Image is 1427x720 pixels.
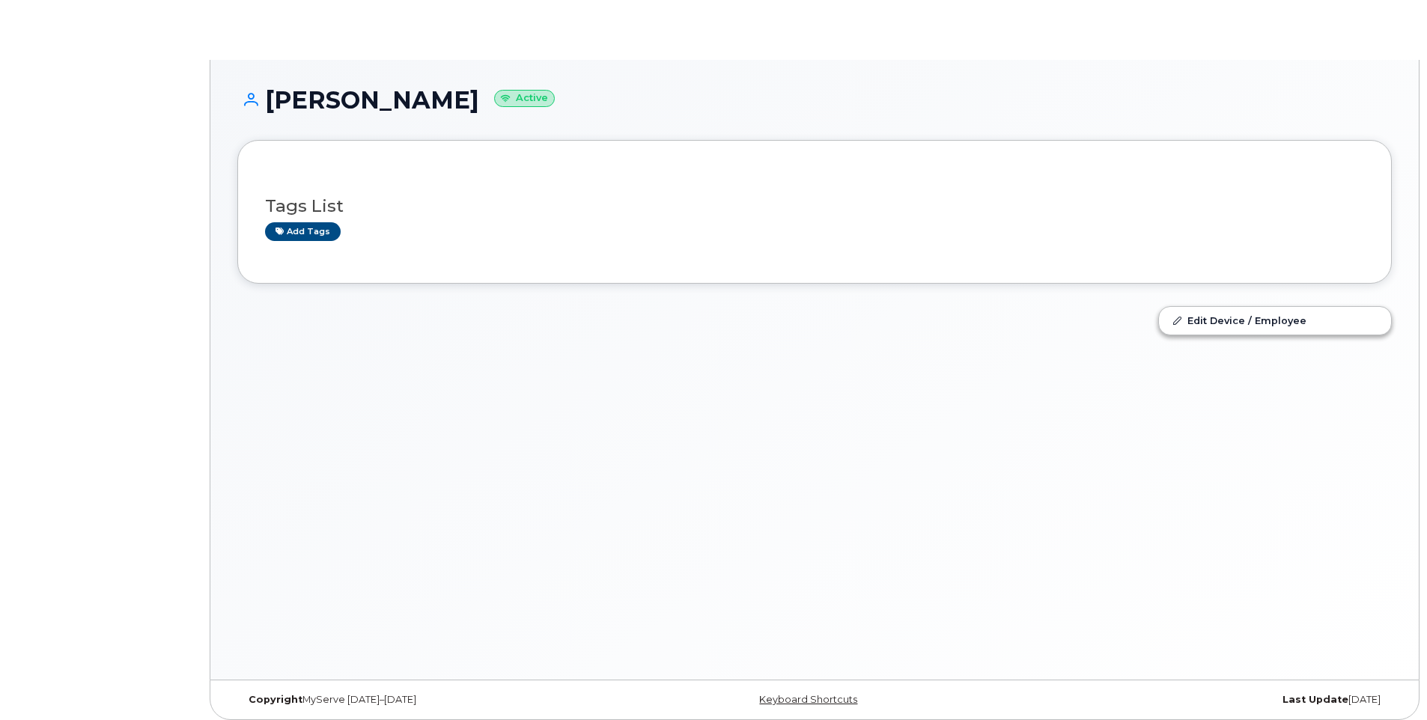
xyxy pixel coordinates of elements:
strong: Last Update [1283,694,1348,705]
a: Add tags [265,222,341,241]
div: [DATE] [1007,694,1392,706]
div: MyServe [DATE]–[DATE] [237,694,622,706]
a: Keyboard Shortcuts [759,694,857,705]
a: Edit Device / Employee [1159,307,1391,334]
h1: [PERSON_NAME] [237,87,1392,113]
strong: Copyright [249,694,302,705]
small: Active [494,90,555,107]
h3: Tags List [265,197,1364,216]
